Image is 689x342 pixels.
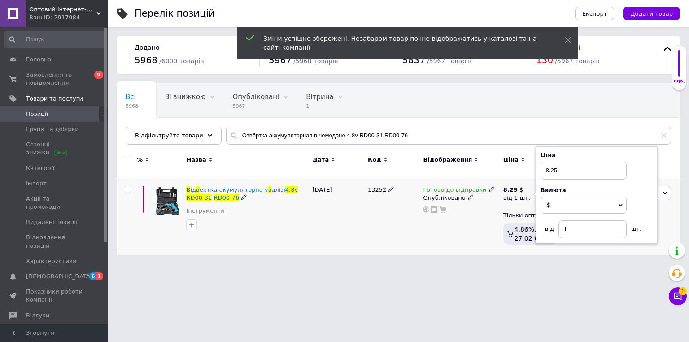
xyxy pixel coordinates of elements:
span: в [268,186,272,193]
span: % [137,156,143,164]
span: 4.86%, 27.02 ₴ [515,226,539,242]
span: Приховані [126,127,162,135]
a: Відвертка акумуляторна увалізі4.8vRD00-31RD00-76 [186,186,298,201]
span: Характеристики [26,257,77,265]
input: Пошук по назві позиції, артикулу і пошуковим запитам [226,127,671,145]
span: $ [547,202,550,208]
span: ертка акумуляторна у [200,186,268,193]
span: Головна [26,56,51,64]
span: 4.8v [285,186,298,193]
span: [DEMOGRAPHIC_DATA] [26,272,92,281]
span: Додати товар [630,10,673,17]
span: Всі [126,93,136,101]
span: Відфільтруйте товари [135,132,203,139]
span: Видалені позиції [26,218,78,226]
button: Чат з покупцем1 [669,287,687,305]
div: шт. [627,220,645,233]
div: Перелік позицій [135,9,215,18]
span: Оптовий інтернет-магазин "Big Opt" [29,5,96,13]
span: Готово до відправки [423,186,486,196]
span: 5968 [135,55,157,66]
div: Ваш ID: 2917984 [29,13,108,22]
input: Пошук [4,31,106,48]
span: Опубліковані [232,93,279,101]
div: Зміни успішно збережені. Незабаром товар почне відображатись у каталозі та на сайті компанії [263,34,542,52]
span: 9 [94,71,103,79]
span: 1 [96,272,103,280]
span: Відгуки [26,311,49,320]
button: Експорт [575,7,615,20]
span: Показники роботи компанії [26,288,83,304]
span: Назва [186,156,206,164]
a: Інструменти [186,207,224,215]
img: Отвёртка аккумуляторная в чемодане 4.8v RD00-31 RD00-76 [153,186,182,215]
span: Групи та добірки [26,125,79,133]
span: Дата [313,156,329,164]
div: $ [503,186,530,194]
b: 8.25 [503,186,518,193]
span: в [196,186,200,193]
span: Вітрина [306,93,333,101]
span: В [186,186,190,193]
span: Додано [135,44,159,51]
div: 99% [672,79,686,85]
span: RD00-31 [186,194,212,201]
span: / 6000 товарів [159,57,204,65]
span: 1 [306,103,333,110]
span: 13252 [368,186,386,193]
div: Ціна [541,151,653,159]
span: Позиції [26,110,48,118]
span: алізі [271,186,285,193]
span: 6 [89,272,96,280]
span: Відновлення позицій [26,233,83,250]
span: Код [368,156,381,164]
span: Зі знижкою [165,93,205,101]
div: від 1 шт. [503,194,530,202]
span: Імпорт [26,180,47,188]
span: RD00-76 [214,194,239,201]
span: Категорії [26,164,54,172]
div: Опубліковано [423,194,498,202]
div: [DATE] [310,179,366,255]
span: Сезонні знижки [26,140,83,157]
span: Замовлення та повідомлення [26,71,83,87]
div: Тільки опт [503,211,557,219]
span: Акції та промокоди [26,195,83,211]
span: 5967 [232,103,279,110]
div: Валюта [541,186,653,194]
span: Експорт [582,10,607,17]
span: 5968 [126,103,138,110]
span: 1 [679,287,687,295]
span: Відображення [423,156,472,164]
div: від [541,220,558,233]
span: Ціна [503,156,519,164]
span: ід [190,186,196,193]
span: Товари та послуги [26,95,83,103]
button: Додати товар [623,7,680,20]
